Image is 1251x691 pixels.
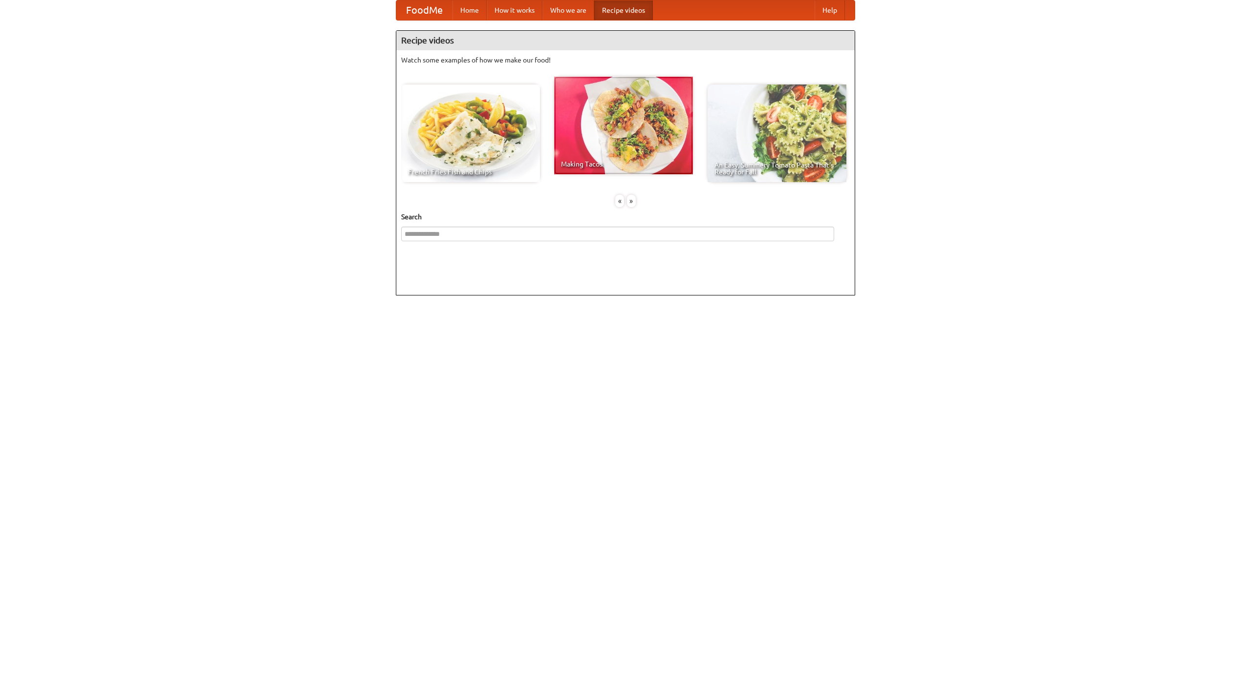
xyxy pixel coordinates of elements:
[542,0,594,20] a: Who we are
[396,0,453,20] a: FoodMe
[714,162,840,175] span: An Easy, Summery Tomato Pasta That's Ready for Fall
[401,55,850,65] p: Watch some examples of how we make our food!
[815,0,845,20] a: Help
[453,0,487,20] a: Home
[594,0,653,20] a: Recipe videos
[401,212,850,222] h5: Search
[708,84,846,182] a: An Easy, Summery Tomato Pasta That's Ready for Fall
[401,84,540,182] a: French Fries Fish and Chips
[396,31,855,50] h4: Recipe videos
[615,195,624,207] div: «
[554,77,693,174] a: Making Tacos
[487,0,542,20] a: How it works
[408,168,533,175] span: French Fries Fish and Chips
[627,195,636,207] div: »
[561,161,686,168] span: Making Tacos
